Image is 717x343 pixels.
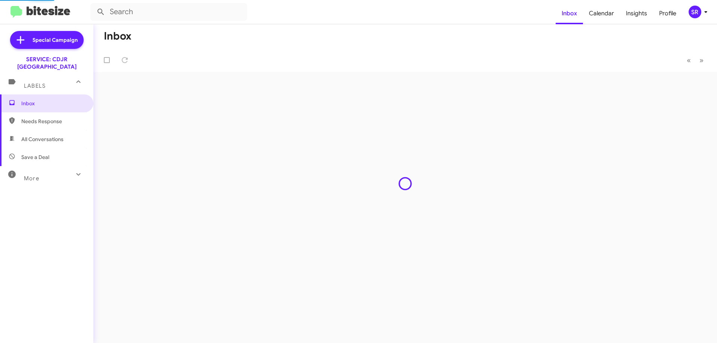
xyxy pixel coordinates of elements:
button: Previous [682,53,695,68]
a: Special Campaign [10,31,84,49]
a: Profile [653,3,682,24]
span: « [687,56,691,65]
span: Special Campaign [32,36,78,44]
span: More [24,175,39,182]
button: SR [682,6,709,18]
a: Inbox [556,3,583,24]
span: » [699,56,704,65]
div: SR [689,6,701,18]
nav: Page navigation example [683,53,708,68]
span: All Conversations [21,135,63,143]
span: Labels [24,82,46,89]
input: Search [90,3,247,21]
button: Next [695,53,708,68]
h1: Inbox [104,30,131,42]
span: Needs Response [21,118,85,125]
span: Inbox [21,100,85,107]
span: Save a Deal [21,153,49,161]
a: Insights [620,3,653,24]
a: Calendar [583,3,620,24]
